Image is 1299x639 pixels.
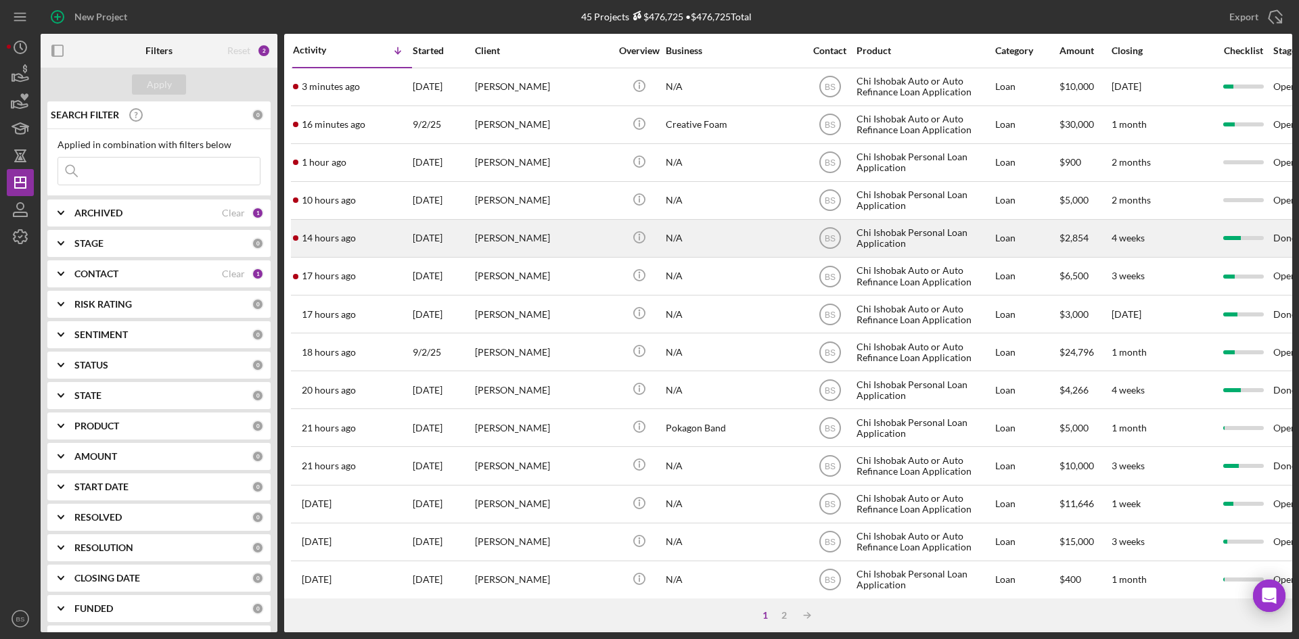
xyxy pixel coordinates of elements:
[475,296,610,332] div: [PERSON_NAME]
[413,296,474,332] div: [DATE]
[1059,536,1094,547] span: $15,000
[857,69,992,105] div: Chi Ishobak Auto or Auto Refinance Loan Application
[1112,422,1147,433] time: 1 month
[666,183,801,218] div: N/A
[629,11,683,22] div: $476,725
[475,372,610,408] div: [PERSON_NAME]
[252,542,264,554] div: 0
[995,448,1058,483] div: Loan
[413,258,474,294] div: [DATE]
[1214,45,1272,56] div: Checklist
[74,390,101,401] b: STATE
[1059,573,1081,585] span: $400
[252,298,264,310] div: 0
[804,45,855,56] div: Contact
[666,562,801,598] div: N/A
[227,45,250,56] div: Reset
[857,258,992,294] div: Chi Ishobak Auto or Auto Refinance Loan Application
[995,183,1058,218] div: Loan
[302,423,356,433] time: 2025-09-15 16:17
[475,562,610,598] div: [PERSON_NAME]
[1112,498,1141,509] time: 1 week
[252,511,264,523] div: 0
[74,512,122,523] b: RESOLVED
[824,423,835,433] text: BS
[995,107,1058,143] div: Loan
[302,460,356,471] time: 2025-09-15 16:09
[995,145,1058,181] div: Loan
[74,329,128,340] b: SENTIMENT
[666,372,801,408] div: N/A
[74,360,108,371] b: STATUS
[252,237,264,250] div: 0
[824,385,835,395] text: BS
[132,74,186,95] button: Apply
[857,486,992,522] div: Chi Ishobak Auto or Auto Refinance Loan Application
[824,538,835,547] text: BS
[857,145,992,181] div: Chi Ishobak Personal Loan Application
[1229,3,1258,30] div: Export
[302,347,356,358] time: 2025-09-15 19:18
[413,524,474,560] div: [DATE]
[51,110,119,120] b: SEARCH FILTER
[252,602,264,615] div: 0
[824,310,835,319] text: BS
[302,119,365,130] time: 2025-09-16 12:56
[666,524,801,560] div: N/A
[1112,384,1145,396] time: 4 weeks
[824,272,835,281] text: BS
[857,220,992,256] div: Chi Ishobak Personal Loan Application
[824,234,835,243] text: BS
[581,11,752,22] div: 45 Projects • $476,725 Total
[413,220,474,256] div: [DATE]
[252,268,264,280] div: 1
[475,220,610,256] div: [PERSON_NAME]
[252,207,264,219] div: 1
[475,69,610,105] div: [PERSON_NAME]
[666,296,801,332] div: N/A
[74,573,140,584] b: CLOSING DATE
[252,481,264,493] div: 0
[302,233,356,243] time: 2025-09-15 23:32
[857,183,992,218] div: Chi Ishobak Personal Loan Application
[222,268,245,279] div: Clear
[252,109,264,121] div: 0
[1059,194,1089,206] span: $5,000
[1059,422,1089,433] span: $5,000
[1112,460,1145,471] time: 3 weeks
[413,334,474,370] div: 9/2/25
[252,389,264,402] div: 0
[857,372,992,408] div: Chi Ishobak Personal Loan Application
[252,420,264,432] div: 0
[857,334,992,370] div: Chi Ishobak Auto or Auto Refinance Loan Application
[666,45,801,56] div: Business
[302,270,356,281] time: 2025-09-15 20:40
[252,450,264,463] div: 0
[995,69,1058,105] div: Loan
[74,603,113,614] b: FUNDED
[257,44,271,57] div: 2
[413,45,474,56] div: Started
[413,562,474,598] div: [DATE]
[1059,270,1089,281] span: $6,500
[1216,3,1292,30] button: Export
[995,486,1058,522] div: Loan
[1059,118,1094,130] span: $30,000
[475,524,610,560] div: [PERSON_NAME]
[74,208,122,218] b: ARCHIVED
[293,45,352,55] div: Activity
[666,69,801,105] div: N/A
[666,448,801,483] div: N/A
[1112,308,1141,320] time: [DATE]
[857,296,992,332] div: Chi Ishobak Auto or Auto Refinance Loan Application
[857,524,992,560] div: Chi Ishobak Auto or Auto Refinance Loan Application
[995,258,1058,294] div: Loan
[995,45,1058,56] div: Category
[302,195,356,206] time: 2025-09-16 02:56
[413,69,474,105] div: [DATE]
[58,139,260,150] div: Applied in combination with filters below
[995,220,1058,256] div: Loan
[824,348,835,357] text: BS
[1112,118,1147,130] time: 1 month
[824,462,835,471] text: BS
